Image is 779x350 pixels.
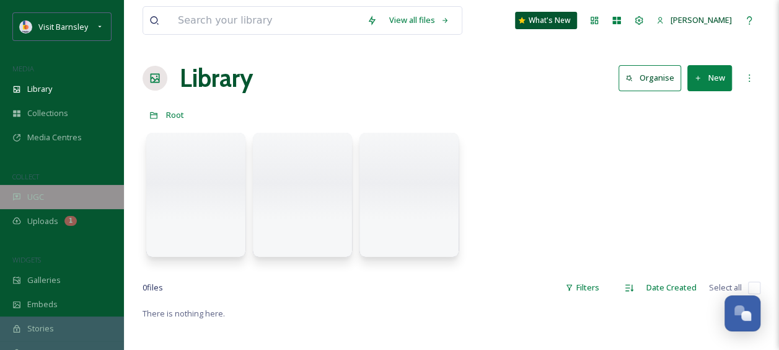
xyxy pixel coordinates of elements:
span: Library [27,83,52,95]
span: Root [166,109,184,120]
span: Galleries [27,274,61,286]
button: Open Chat [724,295,760,331]
span: Collections [27,107,68,119]
img: barnsley-logo-in-colour.png [20,20,32,33]
span: Visit Barnsley [38,21,88,32]
div: Filters [559,276,605,300]
span: [PERSON_NAME] [671,14,732,25]
input: Search your library [172,7,361,34]
a: What's New [515,12,577,29]
a: Library [180,60,253,97]
span: WIDGETS [12,255,41,264]
span: COLLECT [12,172,39,181]
span: Embeds [27,298,58,310]
div: 1 [64,216,77,226]
a: View all files [383,8,456,32]
span: Stories [27,323,54,334]
span: Media Centres [27,132,82,143]
a: Root [166,107,184,122]
a: Organise [618,65,687,91]
span: 0 file s [143,282,163,294]
div: Date Created [640,276,703,300]
span: There is nothing here. [143,308,225,319]
button: New [687,65,732,91]
span: MEDIA [12,64,34,73]
a: [PERSON_NAME] [650,8,738,32]
button: Organise [618,65,681,91]
span: UGC [27,191,44,203]
span: Uploads [27,215,58,227]
span: Select all [709,282,742,294]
